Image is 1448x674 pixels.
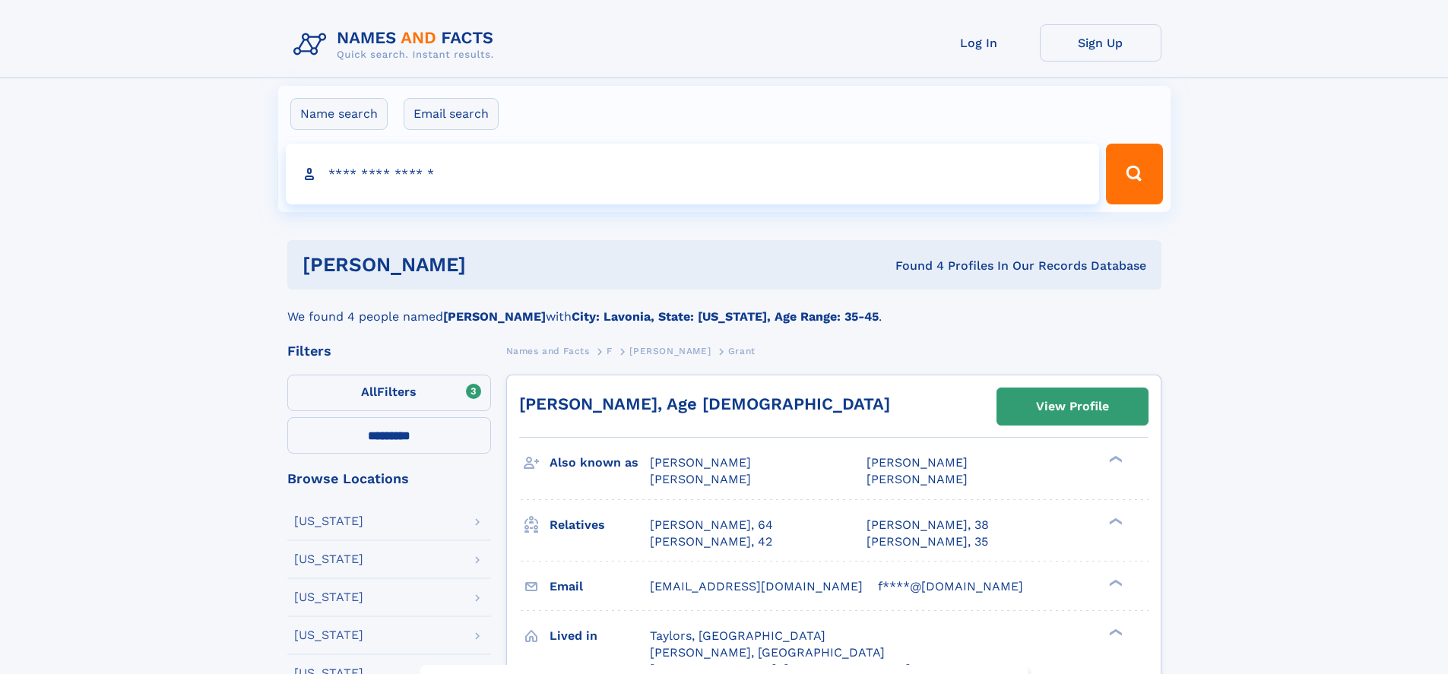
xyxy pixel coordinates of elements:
[1105,454,1123,464] div: ❯
[550,450,650,476] h3: Also known as
[294,591,363,603] div: [US_STATE]
[728,346,756,356] span: Grant
[867,472,968,486] span: [PERSON_NAME]
[680,258,1146,274] div: Found 4 Profiles In Our Records Database
[650,579,863,593] span: [EMAIL_ADDRESS][DOMAIN_NAME]
[650,455,751,470] span: [PERSON_NAME]
[1040,24,1161,62] a: Sign Up
[550,623,650,649] h3: Lived in
[404,98,499,130] label: Email search
[294,629,363,641] div: [US_STATE]
[607,341,613,360] a: F
[867,517,989,533] a: [PERSON_NAME], 38
[1036,389,1109,424] div: View Profile
[286,144,1100,204] input: search input
[550,512,650,538] h3: Relatives
[287,344,491,358] div: Filters
[650,645,885,660] span: [PERSON_NAME], [GEOGRAPHIC_DATA]
[294,553,363,565] div: [US_STATE]
[650,628,825,643] span: Taylors, [GEOGRAPHIC_DATA]
[918,24,1040,62] a: Log In
[650,533,772,550] a: [PERSON_NAME], 42
[1105,516,1123,526] div: ❯
[294,515,363,527] div: [US_STATE]
[650,472,751,486] span: [PERSON_NAME]
[867,455,968,470] span: [PERSON_NAME]
[361,384,377,399] span: All
[287,375,491,411] label: Filters
[290,98,388,130] label: Name search
[1105,577,1123,587] div: ❯
[997,388,1148,425] a: View Profile
[629,346,711,356] span: [PERSON_NAME]
[519,394,890,413] a: [PERSON_NAME], Age [DEMOGRAPHIC_DATA]
[287,472,491,486] div: Browse Locations
[1106,144,1162,204] button: Search Button
[550,574,650,600] h3: Email
[572,309,879,324] b: City: Lavonia, State: [US_STATE], Age Range: 35-45
[867,533,988,550] a: [PERSON_NAME], 35
[1105,627,1123,637] div: ❯
[506,341,590,360] a: Names and Facts
[607,346,613,356] span: F
[303,255,681,274] h1: [PERSON_NAME]
[287,24,506,65] img: Logo Names and Facts
[629,341,711,360] a: [PERSON_NAME]
[287,290,1161,326] div: We found 4 people named with .
[443,309,546,324] b: [PERSON_NAME]
[650,517,773,533] a: [PERSON_NAME], 64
